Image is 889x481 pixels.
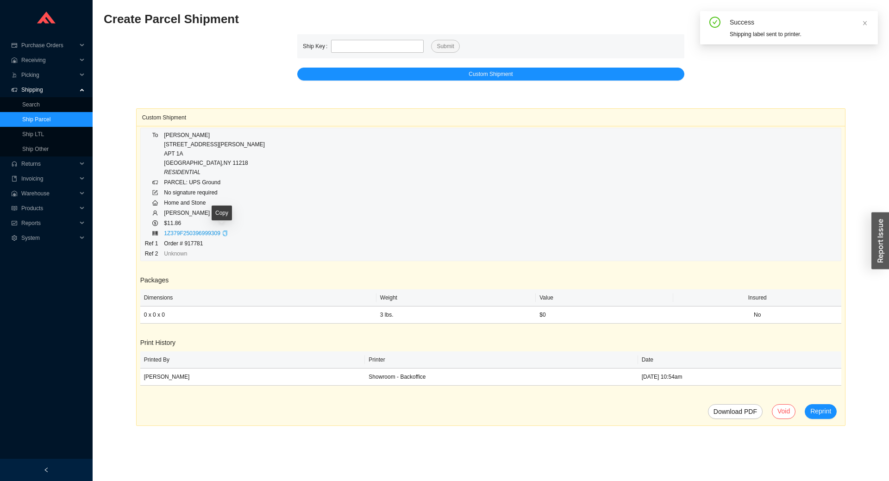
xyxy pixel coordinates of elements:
span: book [11,176,18,181]
a: 1Z379F250396999309 [164,230,220,237]
div: RESIDENTIAL [164,168,264,177]
span: barcode [152,231,158,236]
span: read [11,206,18,211]
button: Reprint [805,404,837,419]
td: No [673,306,841,324]
th: Weight [376,289,536,306]
span: setting [11,235,18,241]
th: Value [536,289,673,306]
div: Custom Shipment [142,109,840,126]
span: Picking [21,68,77,82]
div: Success [730,17,870,28]
span: Reports [21,216,77,231]
td: $0 [536,306,673,324]
button: Void [772,404,795,419]
td: [PERSON_NAME] [140,369,365,386]
span: System [21,231,77,245]
div: Copy [222,229,228,238]
td: [PERSON_NAME] [163,208,265,218]
span: credit-card [11,43,18,48]
div: Copy [212,206,232,220]
span: form [152,190,158,195]
a: Ship Parcel [22,116,50,123]
span: Products [21,201,77,216]
span: dollar [152,220,158,226]
span: Returns [21,156,77,171]
h3: Print History [140,337,842,348]
a: Ship Other [22,146,49,152]
td: Ref 1 [144,238,164,249]
th: Printed By [140,351,365,369]
a: Ship LTL [22,131,44,137]
button: Submit [431,40,459,53]
td: Ref 2 [144,249,164,259]
td: No signature required [163,187,265,198]
td: PARCEL: UPS Ground [163,177,265,187]
th: Date [638,351,842,369]
td: Unknown [163,249,265,259]
div: Shipping label sent to printer. [730,30,870,39]
td: To [144,130,164,177]
a: Download PDF [708,404,763,419]
span: Purchase Orders [21,38,77,53]
th: Dimensions [140,289,376,306]
button: Custom Shipment [297,68,684,81]
span: user [152,210,158,216]
td: 0 x 0 x 0 [140,306,376,324]
td: Home and Stone [163,198,265,208]
h3: Packages [140,275,842,286]
a: Search [22,101,40,108]
h2: Create Parcel Shipment [104,11,684,27]
span: Reprint [810,406,831,417]
td: Showroom - Backoffice [365,369,638,386]
span: close [862,20,868,26]
span: check-circle [709,17,720,30]
span: fund [11,220,18,226]
span: Void [777,406,790,417]
span: Receiving [21,53,77,68]
label: Ship Key [303,40,331,53]
span: customer-service [11,161,18,167]
th: Insured [673,289,841,306]
th: Printer [365,351,638,369]
span: Custom Shipment [469,69,513,79]
div: [PERSON_NAME] [STREET_ADDRESS][PERSON_NAME] APT 1A [GEOGRAPHIC_DATA] , NY 11218 [164,131,264,177]
td: 3 lbs. [376,306,536,324]
td: $11.86 [163,218,265,228]
span: copy [222,231,228,236]
td: Order # 917781 [163,238,265,249]
span: left [44,467,49,473]
span: Shipping [21,82,77,97]
span: Warehouse [21,186,77,201]
span: Download PDF [714,405,757,419]
span: home [152,200,158,206]
td: [DATE] 10:54am [638,369,842,386]
span: Invoicing [21,171,77,186]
